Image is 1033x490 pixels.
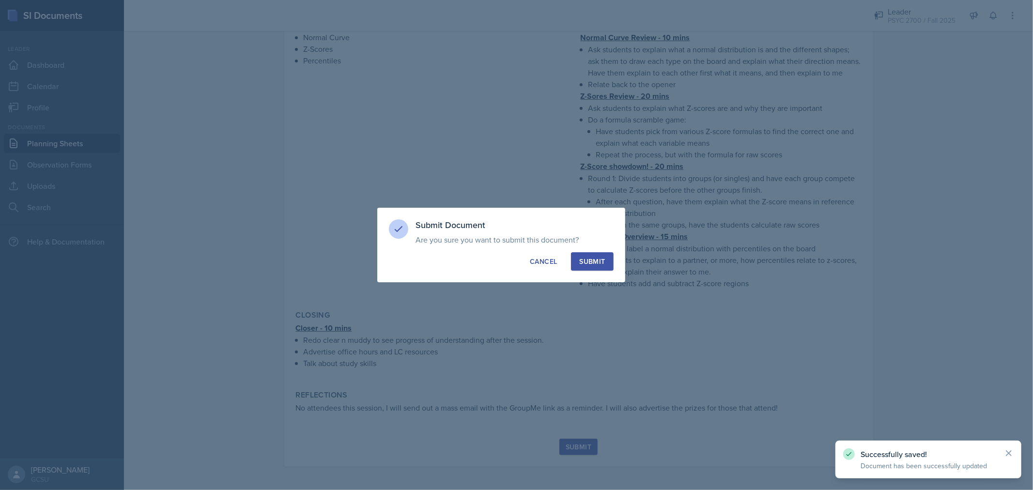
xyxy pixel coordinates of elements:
[522,252,565,271] button: Cancel
[571,252,613,271] button: Submit
[579,257,605,266] div: Submit
[861,449,996,459] p: Successfully saved!
[416,219,614,231] h3: Submit Document
[416,235,614,245] p: Are you sure you want to submit this document?
[861,461,996,471] p: Document has been successfully updated
[530,257,557,266] div: Cancel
